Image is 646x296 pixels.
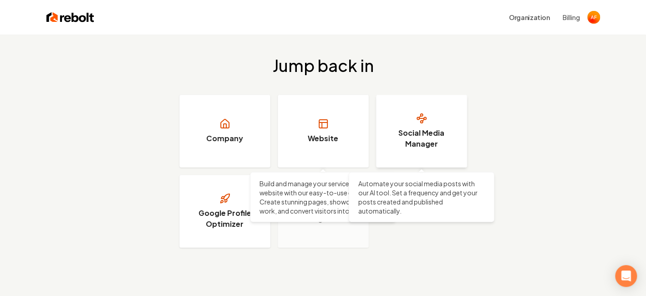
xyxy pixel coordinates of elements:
[259,179,386,215] p: Build and manage your service business website with our easy-to-use editor. Create stunning pages...
[206,133,243,144] h3: Company
[504,9,555,26] button: Organization
[615,265,637,287] div: Open Intercom Messenger
[587,11,600,24] button: Open user button
[358,179,485,215] p: Automate your social media posts with our AI tool. Set a frequency and get your posts created and...
[46,11,94,24] img: Rebolt Logo
[273,56,374,75] h2: Jump back in
[278,95,369,168] a: Website
[179,175,270,248] a: Google Profile Optimizer
[308,133,338,144] h3: Website
[179,95,270,168] a: Company
[563,13,580,22] button: Billing
[587,11,600,24] img: Anthony Fisher
[376,95,467,168] a: Social Media Manager
[191,208,259,230] h3: Google Profile Optimizer
[387,128,456,149] h3: Social Media Manager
